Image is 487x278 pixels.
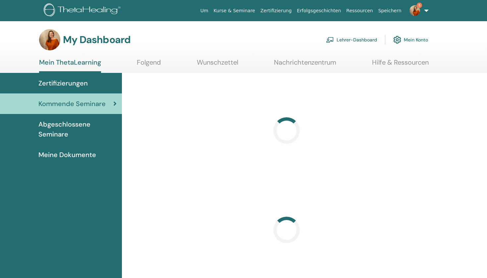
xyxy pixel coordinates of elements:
a: Ressourcen [344,5,375,17]
span: Kommende Seminare [38,99,106,109]
a: Mein Konto [393,32,428,47]
h3: My Dashboard [63,34,131,46]
img: chalkboard-teacher.svg [326,37,334,43]
a: Hilfe & Ressourcen [372,58,429,71]
img: cog.svg [393,34,401,45]
a: Lehrer-Dashboard [326,32,377,47]
a: Zertifizierung [258,5,294,17]
a: Kurse & Seminare [211,5,258,17]
span: Abgeschlossene Seminare [38,119,117,139]
img: default.jpg [39,29,60,50]
a: Mein ThetaLearning [39,58,101,73]
span: Zertifizierungen [38,78,88,88]
img: logo.png [44,3,123,18]
a: Nachrichtenzentrum [274,58,336,71]
span: Meine Dokumente [38,150,96,160]
a: Speichern [376,5,404,17]
a: Wunschzettel [197,58,238,71]
a: Folgend [137,58,161,71]
a: Um [198,5,211,17]
span: 5 [417,3,422,8]
a: Erfolgsgeschichten [294,5,344,17]
img: default.jpg [409,5,420,16]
